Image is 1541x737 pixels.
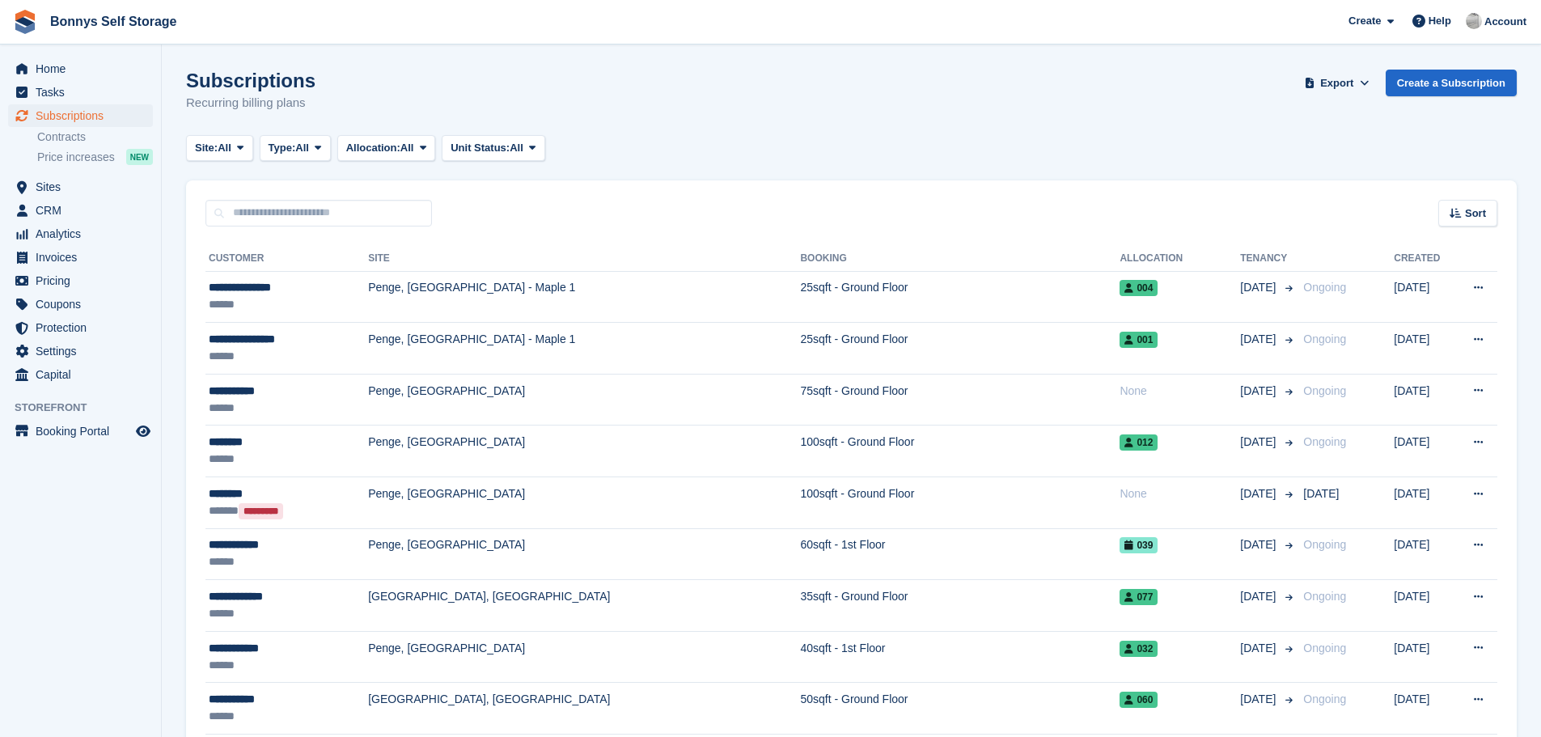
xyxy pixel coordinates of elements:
td: [DATE] [1394,580,1454,632]
h1: Subscriptions [186,70,315,91]
span: Ongoing [1303,590,1346,603]
a: Contracts [37,129,153,145]
a: Price increases NEW [37,148,153,166]
span: Sites [36,176,133,198]
td: [DATE] [1394,477,1454,529]
th: Created [1394,246,1454,272]
td: 75sqft - Ground Floor [800,374,1120,426]
td: 40sqft - 1st Floor [800,631,1120,683]
td: [DATE] [1394,374,1454,426]
span: [DATE] [1240,331,1279,348]
span: Ongoing [1303,384,1346,397]
td: Penge, [GEOGRAPHIC_DATA] [368,631,800,683]
td: 25sqft - Ground Floor [800,323,1120,375]
td: Penge, [GEOGRAPHIC_DATA] [368,426,800,477]
span: Subscriptions [36,104,133,127]
a: menu [8,269,153,292]
td: [DATE] [1394,271,1454,323]
a: menu [8,363,153,386]
span: Invoices [36,246,133,269]
td: 50sqft - Ground Floor [800,683,1120,735]
button: Allocation: All [337,135,436,162]
span: All [510,140,523,156]
a: menu [8,199,153,222]
span: All [400,140,414,156]
span: 001 [1120,332,1158,348]
span: [DATE] [1240,588,1279,605]
td: [DATE] [1394,426,1454,477]
th: Allocation [1120,246,1240,272]
td: 100sqft - Ground Floor [800,477,1120,529]
td: 100sqft - Ground Floor [800,426,1120,477]
span: Ongoing [1303,281,1346,294]
button: Type: All [260,135,331,162]
span: All [295,140,309,156]
span: Ongoing [1303,693,1346,705]
img: stora-icon-8386f47178a22dfd0bd8f6a31ec36ba5ce8667c1dd55bd0f319d3a0aa187defe.svg [13,10,37,34]
td: [DATE] [1394,631,1454,683]
div: None [1120,383,1240,400]
span: 039 [1120,537,1158,553]
td: [DATE] [1394,683,1454,735]
span: Create [1348,13,1381,29]
span: Type: [269,140,296,156]
td: 35sqft - Ground Floor [800,580,1120,632]
span: 077 [1120,589,1158,605]
span: [DATE] [1240,640,1279,657]
a: menu [8,176,153,198]
button: Unit Status: All [442,135,544,162]
span: Ongoing [1303,642,1346,654]
td: Penge, [GEOGRAPHIC_DATA] - Maple 1 [368,271,800,323]
p: Recurring billing plans [186,94,315,112]
span: [DATE] [1240,279,1279,296]
td: Penge, [GEOGRAPHIC_DATA] [368,374,800,426]
button: Export [1302,70,1373,96]
div: None [1120,485,1240,502]
span: 032 [1120,641,1158,657]
td: [GEOGRAPHIC_DATA], [GEOGRAPHIC_DATA] [368,683,800,735]
span: Settings [36,340,133,362]
a: menu [8,340,153,362]
span: Pricing [36,269,133,292]
span: All [218,140,231,156]
td: [DATE] [1394,528,1454,580]
a: menu [8,246,153,269]
a: menu [8,420,153,443]
span: Export [1320,75,1353,91]
td: [GEOGRAPHIC_DATA], [GEOGRAPHIC_DATA] [368,580,800,632]
button: Site: All [186,135,253,162]
a: menu [8,104,153,127]
span: [DATE] [1240,434,1279,451]
span: [DATE] [1240,383,1279,400]
a: menu [8,81,153,104]
span: Unit Status: [451,140,510,156]
span: 004 [1120,280,1158,296]
span: CRM [36,199,133,222]
span: Ongoing [1303,538,1346,551]
span: Account [1484,14,1526,30]
span: Coupons [36,293,133,316]
span: Ongoing [1303,435,1346,448]
a: menu [8,293,153,316]
span: Analytics [36,222,133,245]
a: Create a Subscription [1386,70,1517,96]
span: 060 [1120,692,1158,708]
td: Penge, [GEOGRAPHIC_DATA] - Maple 1 [368,323,800,375]
th: Customer [205,246,368,272]
img: James Bonny [1466,13,1482,29]
th: Tenancy [1240,246,1297,272]
th: Booking [800,246,1120,272]
span: [DATE] [1240,485,1279,502]
a: Bonnys Self Storage [44,8,183,35]
th: Site [368,246,800,272]
div: NEW [126,149,153,165]
td: 25sqft - Ground Floor [800,271,1120,323]
a: menu [8,222,153,245]
span: 012 [1120,434,1158,451]
span: [DATE] [1240,691,1279,708]
span: Help [1429,13,1451,29]
span: Site: [195,140,218,156]
span: Ongoing [1303,332,1346,345]
span: Tasks [36,81,133,104]
td: Penge, [GEOGRAPHIC_DATA] [368,528,800,580]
